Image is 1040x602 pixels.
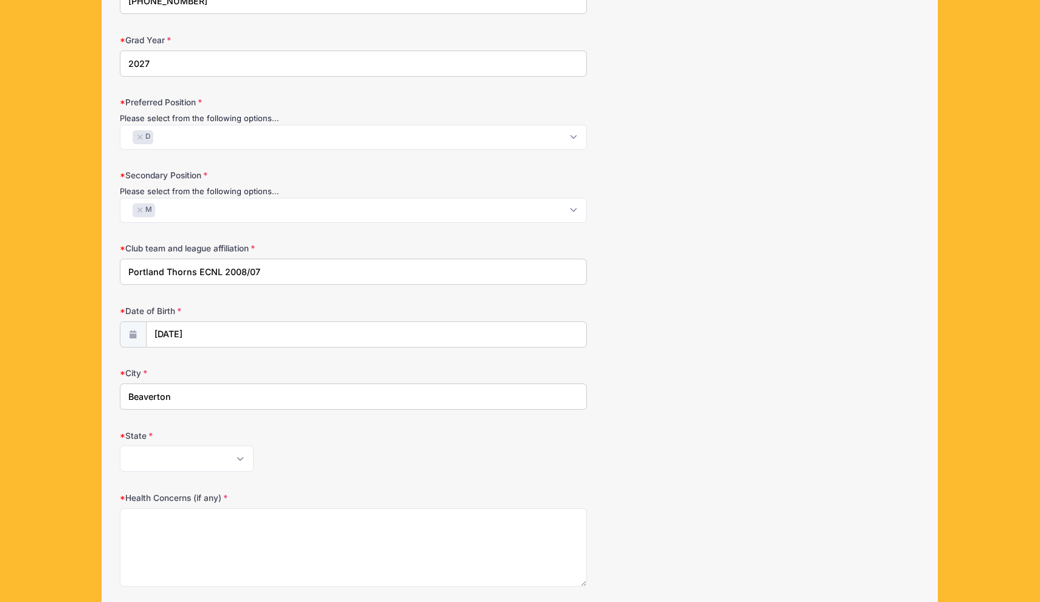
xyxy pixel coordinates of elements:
[120,34,387,46] label: Grad Year
[120,186,587,198] div: Please select from the following options...
[120,242,387,254] label: Club team and league affiliation
[136,208,144,212] button: Remove item
[146,321,587,348] input: mm/dd/yyyy
[120,367,387,379] label: City
[120,113,587,125] div: Please select from the following options...
[133,203,155,217] li: M
[120,305,387,317] label: Date of Birth
[120,492,387,504] label: Health Concerns (if any)
[133,130,153,144] li: D
[136,135,144,139] button: Remove item
[120,430,387,442] label: State
[127,131,133,142] textarea: Search
[120,96,387,108] label: Preferred Position
[145,131,150,142] span: D
[120,169,387,181] label: Secondary Position
[145,205,152,215] span: M
[127,204,133,215] textarea: Search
